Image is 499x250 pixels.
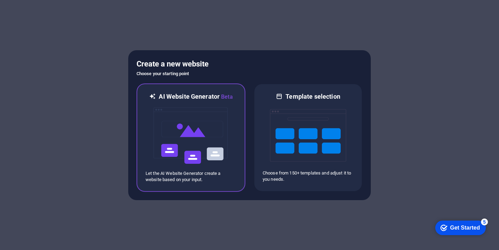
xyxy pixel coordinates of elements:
[286,92,340,101] h6: Template selection
[137,83,245,192] div: AI Website GeneratorBetaaiLet the AI Website Generator create a website based on your input.
[263,170,353,182] p: Choose from 150+ templates and adjust it to you needs.
[6,3,56,18] div: Get Started 5 items remaining, 0% complete
[137,59,362,70] h5: Create a new website
[254,83,362,192] div: Template selectionChoose from 150+ templates and adjust it to you needs.
[137,70,362,78] h6: Choose your starting point
[153,101,229,170] img: ai
[220,93,233,100] span: Beta
[146,170,236,183] p: Let the AI Website Generator create a website based on your input.
[159,92,233,101] h6: AI Website Generator
[51,1,58,8] div: 5
[20,8,50,14] div: Get Started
